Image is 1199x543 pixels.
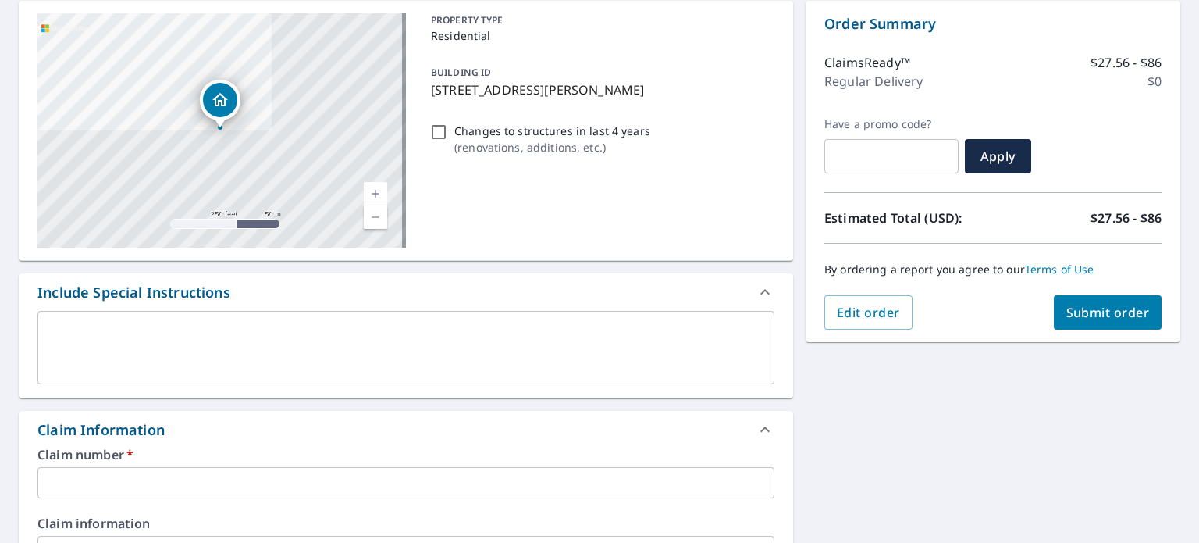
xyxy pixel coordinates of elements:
label: Claim information [37,517,774,530]
p: Regular Delivery [824,72,923,91]
p: Changes to structures in last 4 years [454,123,650,139]
p: Order Summary [824,13,1162,34]
p: $27.56 - $86 [1090,209,1162,227]
label: Have a promo code? [824,117,959,131]
button: Edit order [824,295,913,330]
p: Estimated Total (USD): [824,209,993,227]
button: Submit order [1054,295,1162,330]
p: By ordering a report you agree to our [824,263,1162,277]
div: Include Special Instructions [19,273,793,311]
span: Apply [977,148,1019,165]
p: ClaimsReady™ [824,53,910,72]
div: Claim Information [37,420,165,441]
button: Apply [965,139,1031,173]
p: Residential [431,27,768,44]
a: Current Level 17, Zoom In [364,182,387,205]
span: Submit order [1066,304,1150,321]
div: Claim Information [19,411,793,448]
p: $0 [1147,72,1162,91]
p: PROPERTY TYPE [431,13,768,27]
span: Edit order [837,304,900,321]
p: BUILDING ID [431,66,491,79]
p: $27.56 - $86 [1090,53,1162,72]
a: Current Level 17, Zoom Out [364,205,387,229]
a: Terms of Use [1025,262,1094,277]
p: ( renovations, additions, etc. ) [454,139,650,155]
div: Dropped pin, building 1, Residential property, 718 W Jackson St Alexandria, IN 46001 [200,80,240,128]
label: Claim number [37,448,774,461]
p: [STREET_ADDRESS][PERSON_NAME] [431,80,768,99]
div: Include Special Instructions [37,282,230,303]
